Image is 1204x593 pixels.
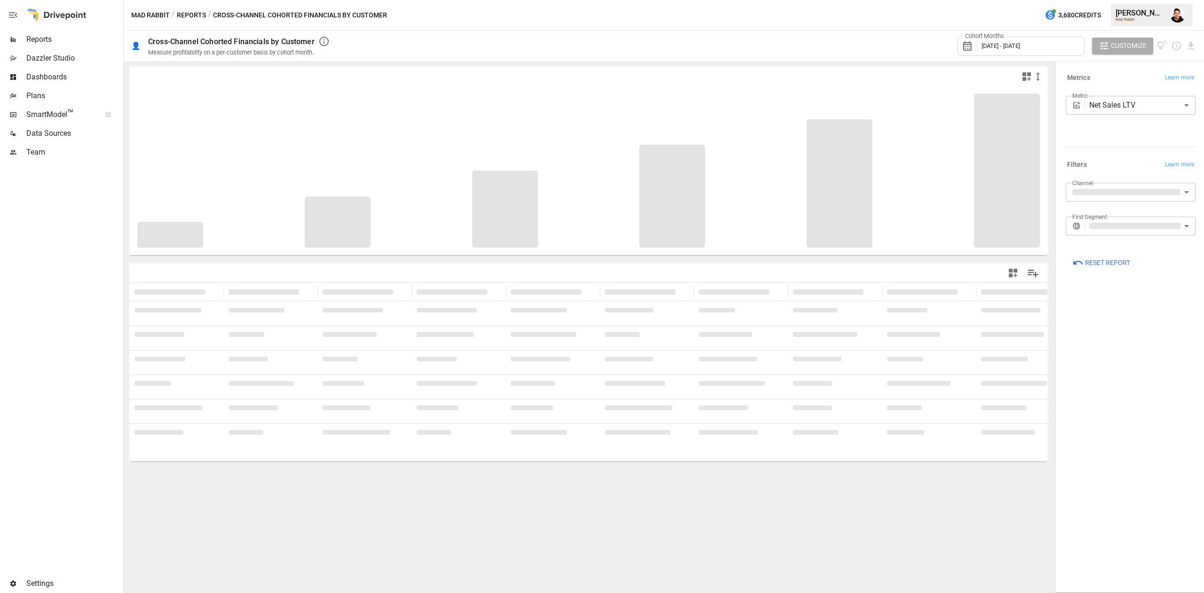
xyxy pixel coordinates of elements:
button: Francisco Sanchez [1164,2,1191,28]
button: Reports [177,9,206,21]
button: Reset Report [1066,254,1137,271]
div: [PERSON_NAME] [1116,8,1164,17]
button: Sort [864,285,878,298]
label: Channel [1072,179,1093,187]
button: Customize [1092,38,1153,55]
button: View documentation [1157,38,1168,55]
button: Sort [770,285,784,298]
div: Mad Rabbit [1116,17,1164,22]
div: / [208,9,211,21]
span: Learn more [1165,73,1194,83]
button: Download report [1186,40,1196,51]
h6: Filters [1067,160,1087,170]
button: Sort [488,285,501,298]
button: Sort [676,285,689,298]
label: Metric [1072,92,1088,100]
button: Sort [958,285,972,298]
button: Sort [300,285,313,298]
div: / [172,9,175,21]
button: Sort [582,285,595,298]
div: Net Sales LTV [1089,96,1196,115]
button: Schedule report [1171,40,1182,51]
span: [DATE] - [DATE] [982,42,1020,49]
div: Cross-Channel Cohorted Financials by Customer [148,37,315,46]
span: Dazzler Studio [26,53,121,64]
label: First Segment [1072,213,1107,221]
span: Team [26,147,121,158]
img: Francisco Sanchez [1170,8,1185,23]
span: Customize [1111,40,1147,52]
button: Manage Columns [1022,263,1044,284]
span: Reset Report [1085,257,1130,269]
span: Reports [26,34,121,45]
button: Sort [206,285,219,298]
span: ™ [67,108,74,119]
span: Plans [26,90,121,101]
span: 3,680 Credits [1058,9,1101,21]
span: Dashboards [26,71,121,83]
div: 👤 [131,41,141,50]
label: Cohort Months [963,32,1006,40]
span: Learn more [1165,160,1194,170]
span: SmartModel [26,109,95,120]
span: Settings [26,578,121,589]
h6: Metrics [1067,73,1090,83]
button: 3,680Credits [1041,7,1105,24]
div: Measure profitability on a per-customer basis by cohort month. [148,49,314,56]
button: Sort [394,285,407,298]
span: Data Sources [26,128,121,139]
button: Mad Rabbit [131,9,170,21]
